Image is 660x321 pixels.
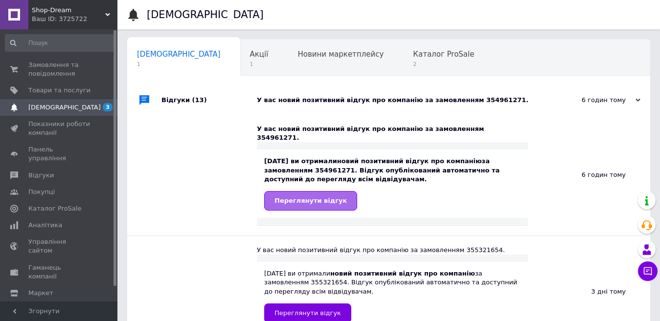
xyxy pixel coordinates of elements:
span: Замовлення та повідомлення [28,61,91,78]
span: Товари та послуги [28,86,91,95]
b: новий позитивний відгук про компанію [330,270,475,277]
div: Ваш ID: 3725722 [32,15,117,23]
span: Маркет [28,289,53,298]
h1: [DEMOGRAPHIC_DATA] [147,9,264,21]
span: 3 [103,103,113,111]
span: (13) [192,96,207,104]
span: 1 [137,61,221,68]
div: [DATE] ви отримали за замовленням 354961271. Відгук опублікований автоматично та доступний до пер... [264,157,521,211]
div: 6 годин тому [543,96,640,105]
span: Панель управління [28,145,91,163]
span: Shop-Dream [32,6,105,15]
div: У вас новий позитивний відгук про компанію за замовленням 354961271. [257,96,543,105]
span: Показники роботи компанії [28,120,91,137]
div: У вас новий позитивний відгук про компанію за замовленням 354961271. [257,125,528,142]
span: 2 [413,61,474,68]
div: Відгуки [161,86,257,115]
button: Чат з покупцем [638,261,658,281]
span: Покупці [28,188,55,196]
span: 1 [250,61,269,68]
div: У вас новий позитивний відгук про компанію за замовленням 355321654. [257,246,528,255]
span: Новини маркетплейсу [297,50,384,59]
span: Аналітика [28,221,62,230]
span: Переглянути відгук [274,197,347,204]
b: новий позитивний відгук про компанію [337,157,482,165]
span: Акції [250,50,269,59]
span: Управління сайтом [28,237,91,255]
span: [DEMOGRAPHIC_DATA] [28,103,101,112]
span: Відгуки [28,171,54,180]
input: Пошук [5,34,115,52]
div: 6 годин тому [528,115,650,235]
span: Каталог ProSale [28,204,81,213]
a: Переглянути відгук [264,191,357,211]
span: Переглянути відгук [274,309,341,317]
span: [DEMOGRAPHIC_DATA] [137,50,221,59]
span: Каталог ProSale [413,50,474,59]
span: Гаманець компанії [28,263,91,281]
